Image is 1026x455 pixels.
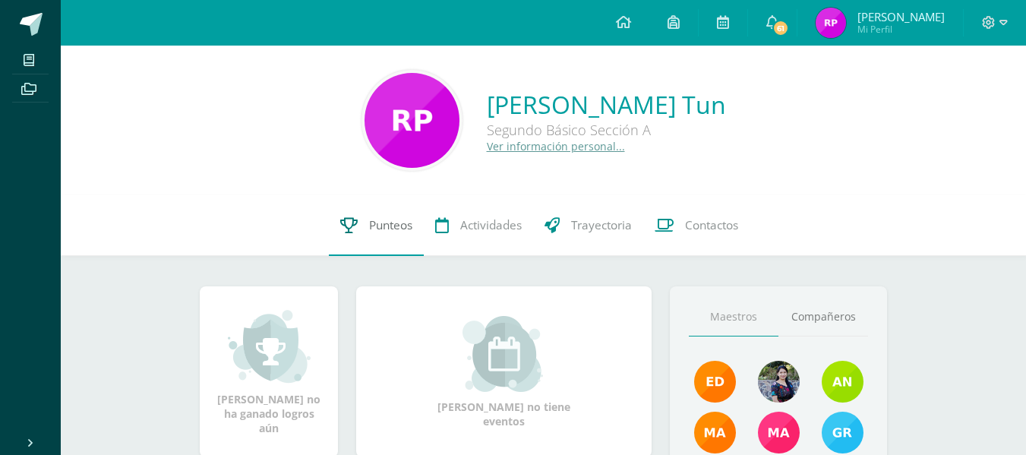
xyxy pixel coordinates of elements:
img: achievement_small.png [228,308,311,384]
a: Compañeros [778,298,868,337]
a: Contactos [643,195,750,256]
a: Ver información personal... [487,139,625,153]
img: 612d8540f47d75f38da33de7c34a2a03.png [816,8,846,38]
span: Punteos [369,217,412,233]
img: 9b17679b4520195df407efdfd7b84603.png [758,361,800,403]
img: 560278503d4ca08c21e9c7cd40ba0529.png [694,412,736,453]
a: [PERSON_NAME] Tun [487,88,726,121]
img: 7766054b1332a6085c7723d22614d631.png [758,412,800,453]
span: Mi Perfil [857,23,945,36]
a: Maestros [689,298,778,337]
img: e6b27947fbea61806f2b198ab17e5dde.png [822,361,863,403]
a: Punteos [329,195,424,256]
span: Contactos [685,217,738,233]
div: [PERSON_NAME] no ha ganado logros aún [215,308,323,435]
span: [PERSON_NAME] [857,9,945,24]
span: Trayectoria [571,217,632,233]
a: Actividades [424,195,533,256]
div: Segundo Básico Sección A [487,121,726,139]
img: event_small.png [462,316,545,392]
img: f40e456500941b1b33f0807dd74ea5cf.png [694,361,736,403]
img: b7ce7144501556953be3fc0a459761b8.png [822,412,863,453]
a: Trayectoria [533,195,643,256]
img: f750a50862634e744004a5f7dd2a9141.png [365,73,459,168]
span: 61 [772,20,789,36]
div: [PERSON_NAME] no tiene eventos [428,316,580,428]
span: Actividades [460,217,522,233]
